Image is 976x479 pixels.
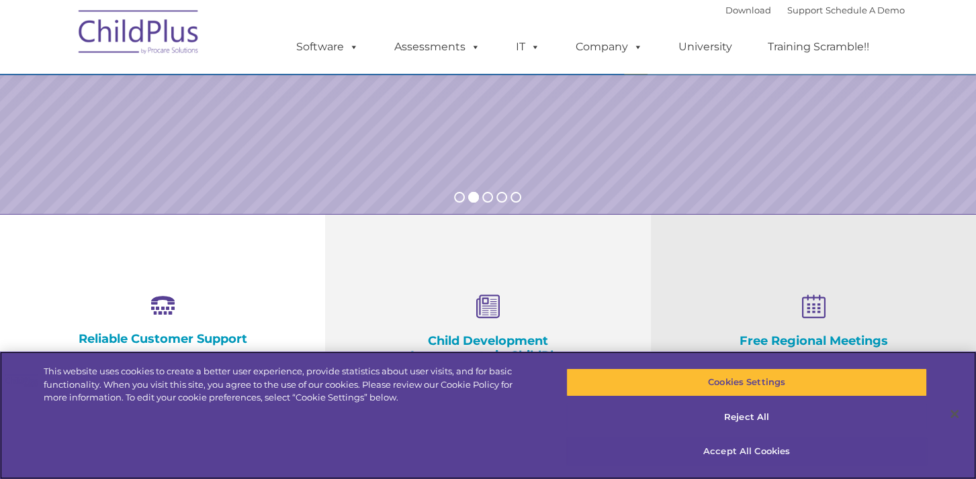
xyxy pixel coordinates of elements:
[381,34,494,60] a: Assessments
[72,1,206,68] img: ChildPlus by Procare Solutions
[566,368,928,396] button: Cookies Settings
[787,5,823,15] a: Support
[725,5,771,15] a: Download
[940,399,969,429] button: Close
[718,333,909,348] h4: Free Regional Meetings
[187,89,228,99] span: Last name
[566,403,928,431] button: Reject All
[754,34,883,60] a: Training Scramble!!
[502,34,553,60] a: IT
[562,34,656,60] a: Company
[566,437,928,466] button: Accept All Cookies
[283,34,372,60] a: Software
[44,365,537,405] div: This website uses cookies to create a better user experience, provide statistics about user visit...
[187,144,244,154] span: Phone number
[826,5,905,15] a: Schedule A Demo
[665,34,746,60] a: University
[392,333,583,363] h4: Child Development Assessments in ChildPlus
[725,5,905,15] font: |
[67,331,258,346] h4: Reliable Customer Support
